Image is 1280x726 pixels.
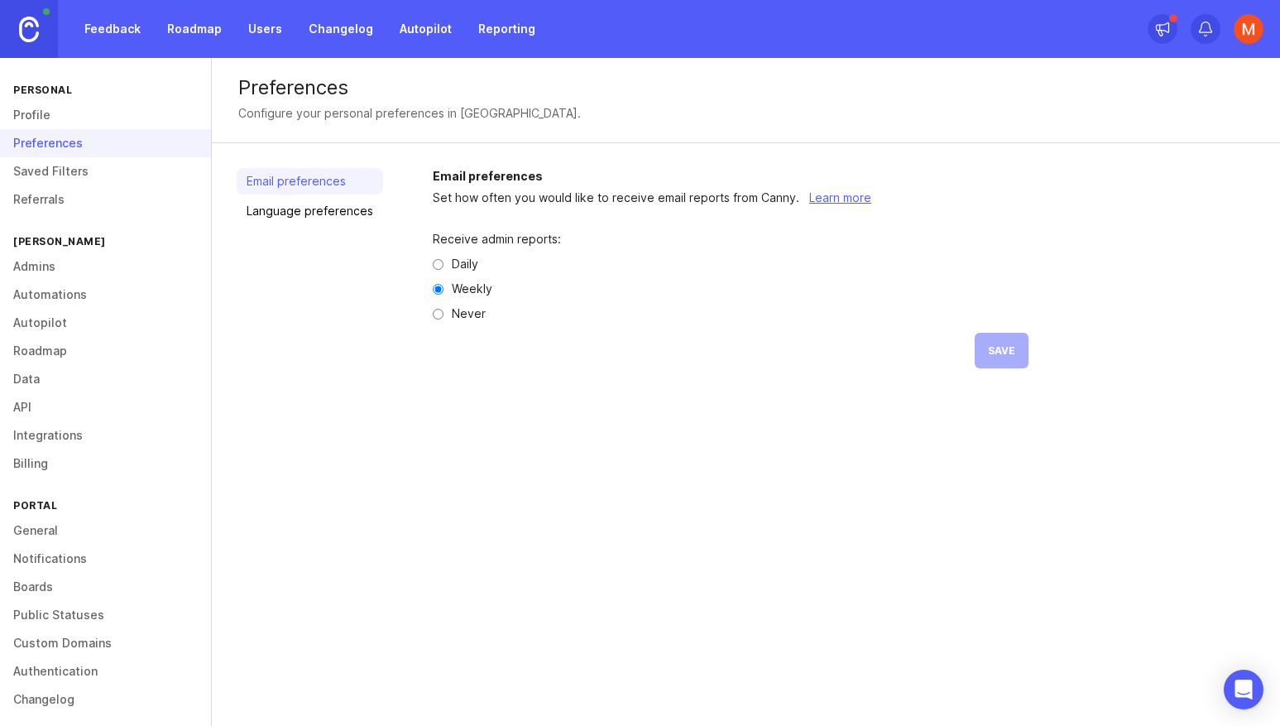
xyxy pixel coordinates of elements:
[74,14,151,44] a: Feedback
[433,189,1255,207] p: Set how often you would like to receive email reports from Canny.
[237,198,383,224] a: Language preferences
[157,14,232,44] a: Roadmap
[238,14,292,44] a: Users
[1224,670,1263,709] div: Open Intercom Messenger
[1234,14,1263,44] img: Michael Dreger
[452,258,478,270] label: Daily
[299,14,383,44] a: Changelog
[452,308,486,320] label: Never
[390,14,462,44] a: Autopilot
[809,190,871,204] a: Learn more
[452,283,492,295] label: Weekly
[433,168,1255,185] h2: Email preferences
[19,17,39,42] img: Canny Home
[238,104,581,123] div: Configure your personal preferences in [GEOGRAPHIC_DATA].
[468,14,545,44] a: Reporting
[238,78,1254,98] div: Preferences
[433,233,1028,245] div: Receive admin reports:
[237,168,383,195] a: Email preferences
